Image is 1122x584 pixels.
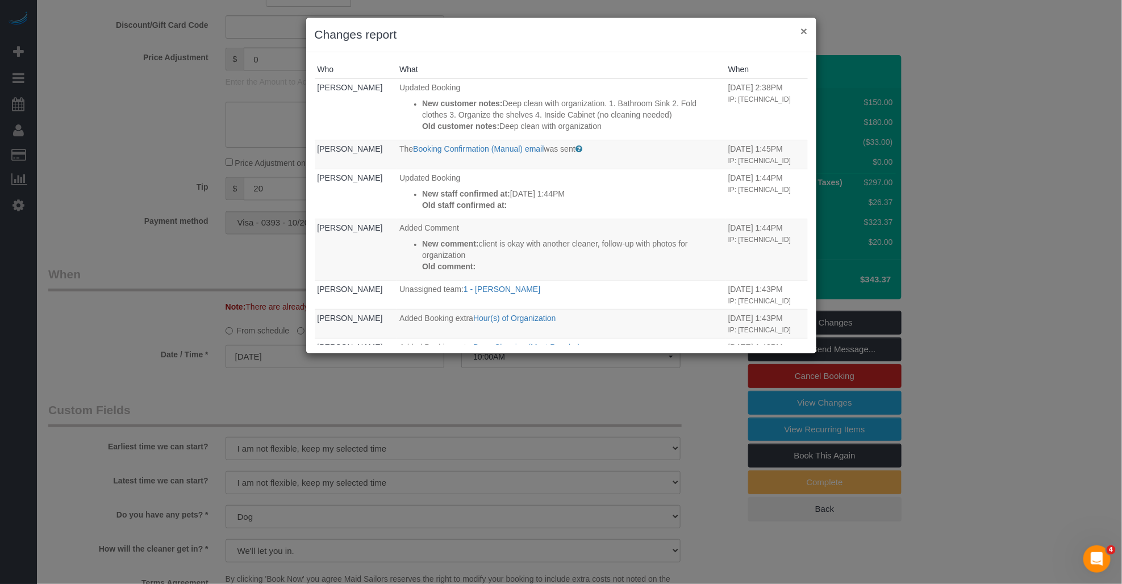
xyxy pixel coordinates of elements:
span: was sent [544,144,575,153]
a: [PERSON_NAME] [318,343,383,352]
th: Who [315,61,397,78]
span: Added Booking extra [399,314,473,323]
span: Added Comment [399,223,459,232]
span: The [399,144,413,153]
button: × [800,25,807,37]
p: Deep clean with organization [422,120,723,132]
td: Who [315,78,397,140]
a: [PERSON_NAME] [318,83,383,92]
span: Updated Booking [399,83,460,92]
td: When [725,169,808,219]
a: [PERSON_NAME] [318,285,383,294]
td: What [397,169,725,219]
p: [DATE] 1:44PM [422,188,723,199]
p: Deep clean with organization. 1. Bathroom Sink 2. Fold clothes 3. Organize the shelves 4. Inside ... [422,98,723,120]
strong: New comment: [422,239,479,248]
span: Updated Booking [399,173,460,182]
a: [PERSON_NAME] [318,144,383,153]
th: What [397,61,725,78]
td: What [397,309,725,338]
td: Who [315,280,397,309]
a: Booking Confirmation (Manual) email [413,144,544,153]
span: Added Booking extra [399,343,473,352]
td: What [397,78,725,140]
a: [PERSON_NAME] [318,314,383,323]
h3: Changes report [315,26,808,43]
strong: Old customer notes: [422,122,499,131]
td: When [725,309,808,338]
small: IP: [TECHNICAL_ID] [728,186,791,194]
td: What [397,338,725,367]
small: IP: [TECHNICAL_ID] [728,157,791,165]
td: What [397,140,725,169]
td: Who [315,309,397,338]
a: 1 - [PERSON_NAME] [464,285,540,294]
td: Who [315,140,397,169]
a: Deep Cleaning (Most Popular) [473,343,580,352]
a: [PERSON_NAME] [318,223,383,232]
iframe: Intercom live chat [1083,545,1111,573]
td: When [725,338,808,367]
strong: New customer notes: [422,99,503,108]
td: When [725,219,808,280]
strong: Old comment: [422,262,476,271]
strong: New staff confirmed at: [422,189,510,198]
p: client is okay with another cleaner, follow-up with photos for organization [422,238,723,261]
small: IP: [TECHNICAL_ID] [728,297,791,305]
span: Unassigned team: [399,285,464,294]
td: When [725,280,808,309]
small: IP: [TECHNICAL_ID] [728,326,791,334]
td: When [725,140,808,169]
td: When [725,78,808,140]
td: Who [315,338,397,367]
th: When [725,61,808,78]
small: IP: [TECHNICAL_ID] [728,95,791,103]
a: Hour(s) of Organization [473,314,556,323]
span: 4 [1107,545,1116,554]
sui-modal: Changes report [306,18,816,353]
td: What [397,219,725,280]
td: Who [315,169,397,219]
td: Who [315,219,397,280]
small: IP: [TECHNICAL_ID] [728,236,791,244]
a: [PERSON_NAME] [318,173,383,182]
strong: Old staff confirmed at: [422,201,507,210]
td: What [397,280,725,309]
